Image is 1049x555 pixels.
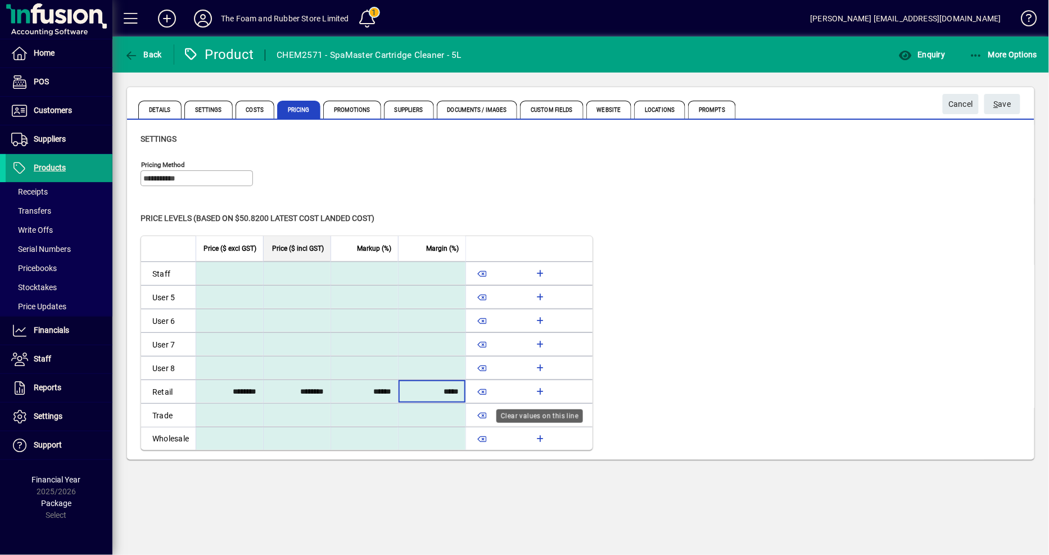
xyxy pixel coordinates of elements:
[34,77,49,86] span: POS
[11,283,57,292] span: Stocktakes
[6,125,112,154] a: Suppliers
[634,101,685,119] span: Locations
[6,297,112,316] a: Price Updates
[34,383,61,392] span: Reports
[141,285,196,309] td: User 5
[34,412,62,421] span: Settings
[323,101,381,119] span: Promotions
[141,380,196,403] td: Retail
[688,101,736,119] span: Prompts
[34,106,72,115] span: Customers
[496,409,583,423] div: Clear values on this line
[6,374,112,402] a: Reports
[41,499,71,508] span: Package
[112,44,174,65] app-page-header-button: Back
[6,39,112,67] a: Home
[984,94,1020,114] button: Save
[520,101,583,119] span: Custom Fields
[277,46,462,64] div: CHEM2571 - SpaMaster Cartridge Cleaner - 5L
[6,317,112,345] a: Financials
[6,431,112,459] a: Support
[6,97,112,125] a: Customers
[943,94,979,114] button: Cancel
[426,242,459,255] span: Margin (%)
[141,356,196,380] td: User 8
[6,240,112,259] a: Serial Numbers
[948,95,973,114] span: Cancel
[6,68,112,96] a: POS
[141,403,196,427] td: Trade
[141,309,196,332] td: User 6
[357,242,391,255] span: Markup (%)
[437,101,518,119] span: Documents / Images
[184,101,233,119] span: Settings
[141,427,196,450] td: Wholesale
[138,101,182,119] span: Details
[994,100,998,109] span: S
[183,46,254,64] div: Product
[6,259,112,278] a: Pricebooks
[141,134,177,143] span: Settings
[6,403,112,431] a: Settings
[384,101,434,119] span: Suppliers
[994,95,1011,114] span: ave
[34,163,66,172] span: Products
[34,134,66,143] span: Suppliers
[34,354,51,363] span: Staff
[11,245,71,254] span: Serial Numbers
[6,220,112,240] a: Write Offs
[221,10,349,28] div: The Foam and Rubber Store Limited
[141,161,185,169] mat-label: Pricing method
[1012,2,1035,39] a: Knowledge Base
[11,187,48,196] span: Receipts
[124,50,162,59] span: Back
[586,101,632,119] span: Website
[898,50,945,59] span: Enquiry
[6,201,112,220] a: Transfers
[896,44,948,65] button: Enquiry
[141,332,196,356] td: User 7
[141,214,374,223] span: Price levels (based on $50.8200 Latest cost landed cost)
[272,242,324,255] span: Price ($ incl GST)
[6,182,112,201] a: Receipts
[34,48,55,57] span: Home
[6,278,112,297] a: Stocktakes
[969,50,1038,59] span: More Options
[277,101,320,119] span: Pricing
[185,8,221,29] button: Profile
[811,10,1001,28] div: [PERSON_NAME] [EMAIL_ADDRESS][DOMAIN_NAME]
[121,44,165,65] button: Back
[966,44,1041,65] button: More Options
[236,101,275,119] span: Costs
[34,440,62,449] span: Support
[141,261,196,285] td: Staff
[11,264,57,273] span: Pricebooks
[11,225,53,234] span: Write Offs
[32,475,81,484] span: Financial Year
[149,8,185,29] button: Add
[11,302,66,311] span: Price Updates
[11,206,51,215] span: Transfers
[6,345,112,373] a: Staff
[204,242,256,255] span: Price ($ excl GST)
[34,326,69,335] span: Financials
